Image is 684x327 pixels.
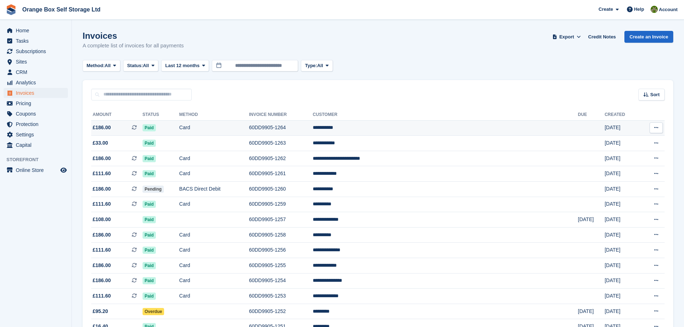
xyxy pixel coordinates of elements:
span: £108.00 [93,216,111,223]
td: 60DD9905-1263 [249,136,313,151]
a: menu [4,140,68,150]
span: £186.00 [93,277,111,284]
span: £111.60 [93,246,111,254]
a: Create an Invoice [624,31,673,43]
span: Account [659,6,678,13]
span: £186.00 [93,124,111,131]
td: 60DD9905-1254 [249,273,313,289]
button: Export [551,31,582,43]
a: Orange Box Self Storage Ltd [19,4,103,15]
a: menu [4,78,68,88]
span: All [143,62,149,69]
td: Card [179,273,249,289]
img: Pippa White [651,6,658,13]
td: [DATE] [605,197,639,212]
span: Export [559,33,574,41]
td: [DATE] [605,166,639,182]
span: Invoices [16,88,59,98]
span: All [317,62,323,69]
span: £111.60 [93,292,111,300]
span: Paid [143,232,156,239]
td: [DATE] [605,212,639,228]
span: Sites [16,57,59,67]
h1: Invoices [83,31,184,41]
td: BACS Direct Debit [179,182,249,197]
span: Coupons [16,109,59,119]
th: Amount [91,109,143,121]
span: Pending [143,186,164,193]
a: menu [4,57,68,67]
span: Help [634,6,644,13]
span: £111.60 [93,200,111,208]
span: Analytics [16,78,59,88]
span: Paid [143,293,156,300]
td: [DATE] [605,136,639,151]
a: menu [4,109,68,119]
span: £186.00 [93,231,111,239]
span: £186.00 [93,262,111,269]
span: Home [16,25,59,36]
span: Online Store [16,165,59,175]
td: [DATE] [605,151,639,166]
p: A complete list of invoices for all payments [83,42,184,50]
span: Paid [143,277,156,284]
span: Protection [16,119,59,129]
a: menu [4,130,68,140]
td: [DATE] [605,243,639,258]
th: Invoice Number [249,109,313,121]
span: Paid [143,216,156,223]
span: £111.60 [93,170,111,177]
a: menu [4,165,68,175]
button: Last 12 months [161,60,209,72]
span: Pricing [16,98,59,108]
span: Paid [143,262,156,269]
span: Paid [143,170,156,177]
td: 60DD9905-1255 [249,258,313,274]
button: Status: All [123,60,158,72]
a: menu [4,119,68,129]
span: Type: [305,62,317,69]
td: 60DD9905-1257 [249,212,313,228]
td: [DATE] [605,273,639,289]
span: £186.00 [93,185,111,193]
td: 60DD9905-1260 [249,182,313,197]
span: Subscriptions [16,46,59,56]
button: Type: All [301,60,332,72]
td: Card [179,166,249,182]
span: Tasks [16,36,59,46]
span: Status: [127,62,143,69]
td: Card [179,243,249,258]
td: Card [179,151,249,166]
span: Method: [87,62,105,69]
a: menu [4,98,68,108]
span: Overdue [143,308,164,315]
td: Card [179,289,249,304]
a: menu [4,36,68,46]
a: menu [4,25,68,36]
th: Status [143,109,179,121]
span: Create [599,6,613,13]
span: Sort [650,91,660,98]
td: [DATE] [605,258,639,274]
td: [DATE] [578,304,605,319]
td: 60DD9905-1256 [249,243,313,258]
th: Customer [313,109,578,121]
td: 60DD9905-1258 [249,227,313,243]
span: All [105,62,111,69]
a: menu [4,67,68,77]
td: [DATE] [605,304,639,319]
span: Paid [143,124,156,131]
span: Last 12 months [165,62,199,69]
td: Card [179,197,249,212]
a: menu [4,46,68,56]
a: Credit Notes [585,31,619,43]
td: [DATE] [605,120,639,136]
a: Preview store [59,166,68,174]
span: Paid [143,247,156,254]
td: [DATE] [605,182,639,197]
td: Card [179,258,249,274]
span: £33.00 [93,139,108,147]
td: [DATE] [605,227,639,243]
span: Storefront [6,156,71,163]
span: Capital [16,140,59,150]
